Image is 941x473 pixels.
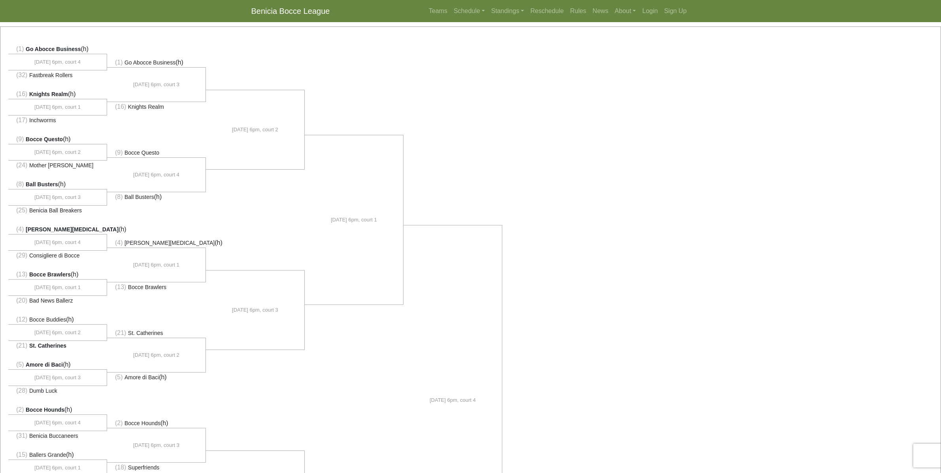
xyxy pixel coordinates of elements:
[128,464,159,471] span: Superfriends
[133,171,179,179] span: [DATE] 6pm, court 4
[115,420,123,426] span: (2)
[16,342,27,349] span: (21)
[488,3,527,19] a: Standings
[8,450,107,460] li: (h)
[16,207,27,214] span: (25)
[133,441,179,449] span: [DATE] 6pm, court 3
[107,418,206,428] li: (h)
[124,240,215,246] span: [PERSON_NAME][MEDICAL_DATA]
[8,89,107,99] li: (h)
[115,374,123,380] span: (5)
[451,3,488,19] a: Schedule
[133,351,179,359] span: [DATE] 6pm, court 2
[133,261,179,269] span: [DATE] 6pm, court 1
[527,3,567,19] a: Reschedule
[128,284,166,290] span: Bocce Brawlers
[128,330,163,336] span: St. Catherines
[8,270,107,280] li: (h)
[26,361,63,368] span: Amore di Baci
[16,387,27,394] span: (28)
[8,405,107,415] li: (h)
[16,432,27,439] span: (31)
[34,103,81,111] span: [DATE] 6pm, court 1
[16,45,24,52] span: (1)
[639,3,661,19] a: Login
[16,136,24,142] span: (9)
[26,46,81,52] span: Go Abocce Business
[115,284,126,290] span: (13)
[34,193,81,201] span: [DATE] 6pm, court 3
[128,104,164,110] span: Knights Realm
[430,396,476,404] span: [DATE] 6pm, court 4
[251,3,330,19] a: Benicia Bocce League
[29,271,71,278] span: Bocce Brawlers
[124,149,159,156] span: Bocce Questo
[590,3,612,19] a: News
[16,316,27,323] span: (12)
[29,316,66,323] span: Bocce Buddies
[16,117,27,123] span: (17)
[16,181,24,187] span: (8)
[34,238,81,246] span: [DATE] 6pm, court 4
[29,388,57,394] span: Dumb Luck
[115,59,123,66] span: (1)
[8,315,107,325] li: (h)
[34,329,81,337] span: [DATE] 6pm, court 2
[426,3,451,19] a: Teams
[124,59,175,66] span: Go Abocce Business
[16,91,27,97] span: (16)
[29,452,66,458] span: Ballers Grande
[115,103,126,110] span: (16)
[16,226,24,233] span: (4)
[29,117,56,123] span: Inchworms
[34,464,81,472] span: [DATE] 6pm, court 1
[115,193,123,200] span: (8)
[331,216,377,224] span: [DATE] 6pm, court 1
[29,252,80,259] span: Consigliere di Bocce
[107,372,206,382] li: (h)
[8,180,107,189] li: (h)
[29,72,73,78] span: Fastbreak Rollers
[115,239,123,246] span: (4)
[16,406,24,413] span: (2)
[232,126,278,134] span: [DATE] 6pm, court 2
[107,238,206,248] li: (h)
[34,148,81,156] span: [DATE] 6pm, court 2
[124,194,154,200] span: Ball Busters
[34,284,81,291] span: [DATE] 6pm, court 1
[8,44,107,54] li: (h)
[26,226,119,233] span: [PERSON_NAME][MEDICAL_DATA]
[29,297,73,304] span: Bad News Ballerz
[16,252,27,259] span: (29)
[8,134,107,144] li: (h)
[16,162,27,168] span: (24)
[16,271,27,278] span: (13)
[661,3,690,19] a: Sign Up
[29,162,94,168] span: Mother [PERSON_NAME]
[612,3,639,19] a: About
[29,91,68,97] span: Knights Realm
[26,407,64,413] span: Bocce Hounds
[115,464,126,471] span: (18)
[29,433,78,439] span: Benicia Buccaneers
[16,297,27,304] span: (20)
[124,420,160,426] span: Bocce Hounds
[16,361,24,368] span: (5)
[115,149,123,156] span: (9)
[107,192,206,202] li: (h)
[232,306,278,314] span: [DATE] 6pm, court 3
[567,3,590,19] a: Rules
[29,207,82,214] span: Benicia Ball Breakers
[26,136,63,142] span: Bocce Questo
[29,342,66,349] span: St. Catherines
[8,360,107,370] li: (h)
[8,225,107,235] li: (h)
[34,419,81,427] span: [DATE] 6pm, court 4
[133,81,179,89] span: [DATE] 6pm, court 3
[34,374,81,382] span: [DATE] 6pm, court 3
[107,58,206,68] li: (h)
[115,329,126,336] span: (21)
[34,58,81,66] span: [DATE] 6pm, court 4
[26,181,58,187] span: Ball Busters
[16,451,27,458] span: (15)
